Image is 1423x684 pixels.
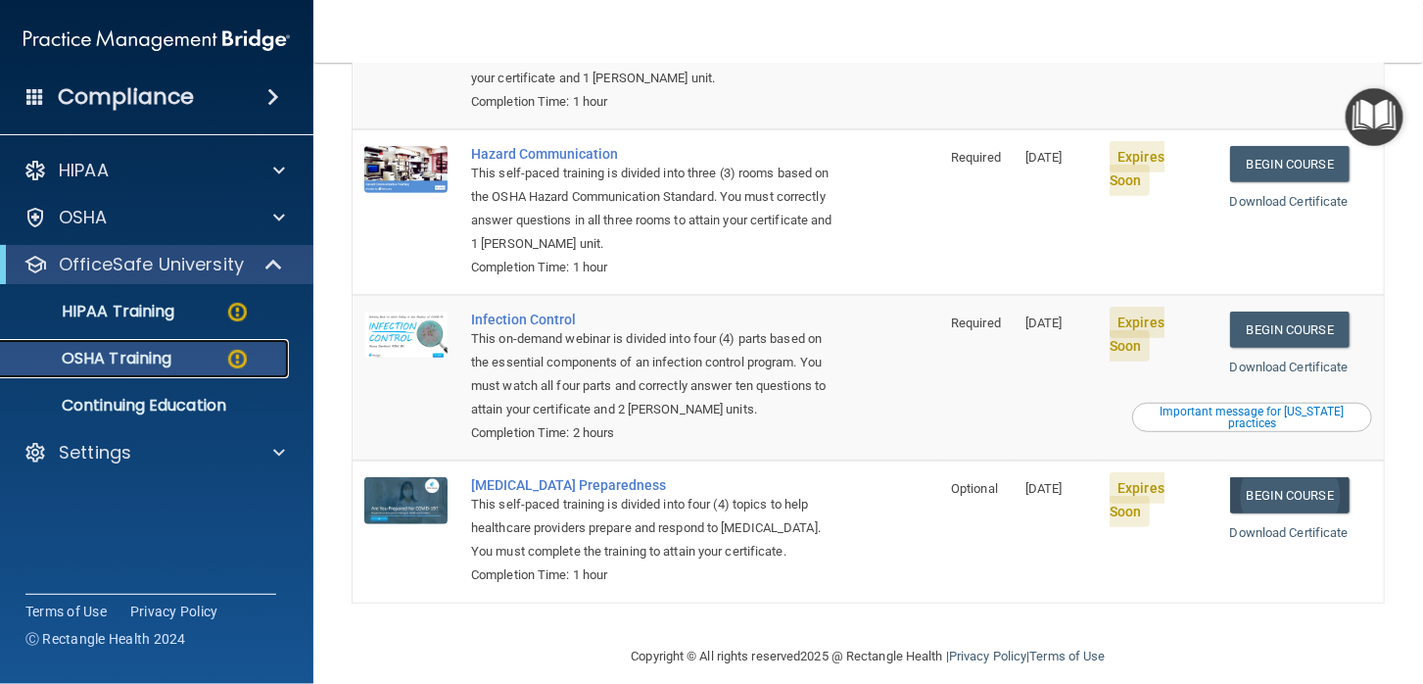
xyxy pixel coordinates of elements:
img: PMB logo [24,21,290,60]
span: Required [951,150,1001,165]
div: This self-paced training is divided into three (3) rooms based on the OSHA Hazard Communication S... [471,162,841,256]
p: HIPAA [59,159,109,182]
p: OSHA [59,206,108,229]
a: [MEDICAL_DATA] Preparedness [471,477,841,493]
span: [DATE] [1025,481,1063,496]
a: Begin Course [1230,477,1350,513]
div: This on-demand webinar is divided into four (4) parts based on the essential components of an inf... [471,327,841,421]
div: This self-paced training is divided into four (4) topics to help healthcare providers prepare and... [471,493,841,563]
a: Download Certificate [1230,360,1349,374]
p: Settings [59,441,131,464]
p: OfficeSafe University [59,253,244,276]
span: Optional [951,481,998,496]
a: HIPAA [24,159,285,182]
a: Infection Control [471,312,841,327]
h4: Compliance [58,83,194,111]
span: Required [951,316,1001,330]
a: Terms of Use [25,602,107,621]
span: Expires Soon [1110,141,1164,196]
p: OSHA Training [13,349,171,368]
img: warning-circle.0cc9ac19.png [225,347,250,371]
span: Expires Soon [1110,472,1164,527]
a: Settings [24,441,285,464]
a: Download Certificate [1230,194,1349,209]
img: warning-circle.0cc9ac19.png [225,300,250,324]
button: Open Resource Center [1346,88,1403,146]
a: OSHA [24,206,285,229]
span: Expires Soon [1110,307,1164,362]
p: Continuing Education [13,396,280,415]
a: OfficeSafe University [24,253,284,276]
a: Download Certificate [1230,525,1349,540]
div: Completion Time: 1 hour [471,256,841,279]
div: Completion Time: 1 hour [471,563,841,587]
a: Hazard Communication [471,146,841,162]
a: Begin Course [1230,146,1350,182]
span: Ⓒ Rectangle Health 2024 [25,629,186,649]
span: [DATE] [1025,316,1063,330]
a: Begin Course [1230,312,1350,348]
span: [DATE] [1025,150,1063,165]
a: Terms of Use [1029,649,1105,663]
iframe: Drift Widget Chat Controller [1085,546,1399,623]
a: Privacy Policy [949,649,1026,663]
div: Important message for [US_STATE] practices [1135,406,1369,429]
div: Completion Time: 2 hours [471,421,841,445]
a: Privacy Policy [130,602,218,621]
button: Read this if you are a dental practitioner in the state of CA [1132,403,1372,432]
div: Completion Time: 1 hour [471,90,841,114]
p: HIPAA Training [13,302,174,321]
